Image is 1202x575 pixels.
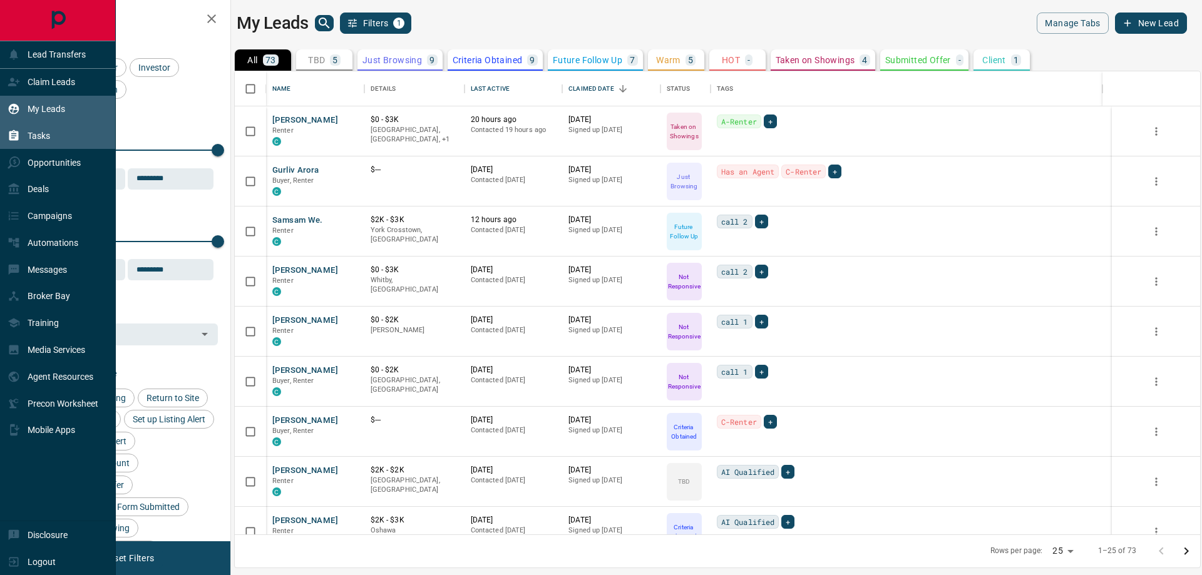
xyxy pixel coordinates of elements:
p: [DATE] [568,365,654,375]
div: condos.ca [272,337,281,346]
p: TBD [678,477,690,486]
p: Signed up [DATE] [568,425,654,435]
p: $0 - $2K [371,365,458,375]
p: Signed up [DATE] [568,275,654,285]
p: [DATE] [471,165,557,175]
span: + [833,165,837,178]
button: Reset Filters [95,547,162,569]
span: + [768,415,773,428]
p: [DATE] [471,365,557,375]
p: Taken on Showings [776,56,855,64]
p: Contacted [DATE] [471,225,557,235]
span: Buyer, Renter [272,377,314,385]
div: condos.ca [272,187,281,196]
button: Sort [614,80,632,98]
div: Status [667,71,691,106]
div: + [755,315,768,328]
h1: My Leads [237,13,309,33]
div: Details [364,71,465,106]
p: 20 hours ago [471,114,557,125]
button: more [1147,522,1166,541]
p: [DATE] [568,114,654,125]
p: 12 hours ago [471,215,557,225]
p: Criteria Obtained [453,56,523,64]
p: Signed up [DATE] [568,526,654,536]
div: + [781,515,794,529]
span: + [786,466,790,478]
p: [DATE] [568,215,654,225]
div: + [764,114,777,128]
p: $0 - $3K [371,114,458,125]
p: [DATE] [471,315,557,325]
div: + [764,415,777,429]
span: Renter [272,527,294,535]
p: Not Responsive [668,372,701,391]
p: Criteria Obtained [668,422,701,441]
div: Details [371,71,396,106]
span: Renter [272,226,294,235]
div: + [755,365,768,379]
div: 25 [1047,542,1077,560]
span: + [759,215,764,228]
p: [DATE] [568,515,654,526]
div: Tags [711,71,1102,106]
p: Criteria Obtained [668,522,701,541]
p: Submitted Offer [885,56,951,64]
p: [DATE] [471,515,557,526]
div: + [755,215,768,228]
button: more [1147,122,1166,141]
span: Renter [272,277,294,285]
p: Contacted [DATE] [471,526,557,536]
button: [PERSON_NAME] [272,265,338,277]
p: - [958,56,961,64]
p: [DATE] [568,315,654,325]
button: [PERSON_NAME] [272,315,338,327]
p: Signed up [DATE] [568,225,654,235]
span: Renter [272,126,294,135]
span: Set up Listing Alert [128,414,210,424]
div: Last Active [465,71,563,106]
p: - [747,56,750,64]
p: [GEOGRAPHIC_DATA], [GEOGRAPHIC_DATA] [371,375,458,395]
p: Warm [656,56,681,64]
button: Manage Tabs [1037,13,1108,34]
p: $2K - $3K [371,215,458,225]
div: Tags [717,71,734,106]
p: Not Responsive [668,322,701,341]
span: Renter [272,477,294,485]
p: Contacted 19 hours ago [471,125,557,135]
div: Name [266,71,364,106]
p: Contacted [DATE] [471,275,557,285]
p: [DATE] [568,465,654,476]
p: Contacted [DATE] [471,375,557,385]
button: more [1147,322,1166,341]
button: search button [315,15,334,31]
p: Not Responsive [668,272,701,291]
p: HOT [722,56,740,64]
button: [PERSON_NAME] [272,365,338,377]
p: $--- [371,165,458,175]
p: [DATE] [471,465,557,476]
button: [PERSON_NAME] [272,114,338,126]
p: York Crosstown, [GEOGRAPHIC_DATA] [371,225,458,245]
div: + [781,465,794,479]
div: condos.ca [272,237,281,246]
div: + [828,165,841,178]
button: Open [196,325,213,343]
p: Future Follow Up [668,222,701,241]
p: Signed up [DATE] [568,375,654,385]
button: more [1147,422,1166,441]
p: $0 - $3K [371,265,458,275]
button: [PERSON_NAME] [272,465,338,477]
span: + [759,365,764,378]
p: Oshawa [371,526,458,536]
p: Contacted [DATE] [471,476,557,486]
p: 1 [1014,56,1019,64]
span: Has an Agent [721,165,775,178]
span: Buyer, Renter [272,427,314,435]
span: 1 [394,19,403,28]
span: C-Renter [786,165,821,178]
p: Contacted [DATE] [471,325,557,335]
p: Future Follow Up [553,56,622,64]
p: Signed up [DATE] [568,125,654,135]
